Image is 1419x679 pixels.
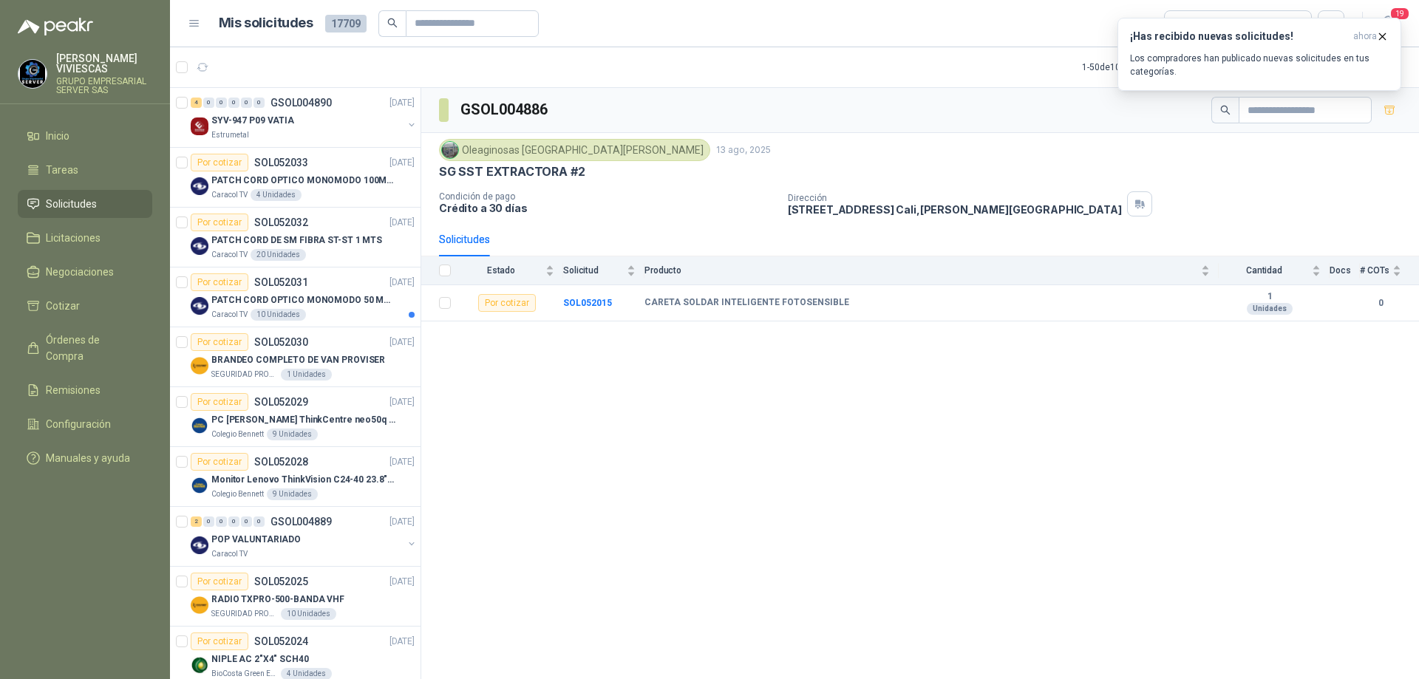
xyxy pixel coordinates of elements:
[1389,7,1410,21] span: 19
[1353,30,1377,43] span: ahora
[170,267,421,327] a: Por cotizarSOL052031[DATE] Company LogoPATCH CORD OPTICO MONOMODO 50 MTSCaracol TV10 Unidades
[211,488,264,500] p: Colegio Bennett
[389,96,415,110] p: [DATE]
[18,224,152,252] a: Licitaciones
[281,608,336,620] div: 10 Unidades
[18,122,152,150] a: Inicio
[203,98,214,108] div: 0
[442,142,458,158] img: Company Logo
[439,164,585,180] p: SG SST EXTRACTORA #2
[211,189,248,201] p: Caracol TV
[211,114,294,128] p: SYV-947 P09 VATIA
[254,457,308,467] p: SOL052028
[191,237,208,255] img: Company Logo
[563,256,644,285] th: Solicitud
[254,217,308,228] p: SOL052032
[170,148,421,208] a: Por cotizarSOL052033[DATE] Company LogoPATCH CORD OPTICO MONOMODO 100MTSCaracol TV4 Unidades
[325,15,367,33] span: 17709
[191,273,248,291] div: Por cotizar
[1082,55,1183,79] div: 1 - 50 de 10575
[211,652,309,666] p: NIPLE AC 2"X4" SCH40
[1130,52,1389,78] p: Los compradores han publicado nuevas solicitudes en tus categorías.
[1220,105,1231,115] span: search
[46,298,80,314] span: Cotizar
[241,516,252,527] div: 0
[254,636,308,646] p: SOL052024
[389,455,415,469] p: [DATE]
[228,98,239,108] div: 0
[1360,296,1401,310] b: 0
[254,397,308,407] p: SOL052029
[1247,303,1293,315] div: Unidades
[439,231,490,248] div: Solicitudes
[1174,16,1205,32] div: Todas
[211,249,248,261] p: Caracol TV
[211,293,395,307] p: PATCH CORD OPTICO MONOMODO 50 MTS
[788,203,1122,216] p: [STREET_ADDRESS] Cali , [PERSON_NAME][GEOGRAPHIC_DATA]
[191,536,208,554] img: Company Logo
[211,608,278,620] p: SEGURIDAD PROVISER LTDA
[191,477,208,494] img: Company Logo
[18,60,47,88] img: Company Logo
[170,327,421,387] a: Por cotizarSOL052030[DATE] Company LogoBRANDEO COMPLETO DE VAN PROVISERSEGURIDAD PROVISER LTDA1 U...
[203,516,214,527] div: 0
[191,453,248,471] div: Por cotizar
[46,450,130,466] span: Manuales y ayuda
[1130,30,1347,43] h3: ¡Has recibido nuevas solicitudes!
[389,575,415,589] p: [DATE]
[644,297,849,309] b: CARETA SOLDAR INTELIGENTE FOTOSENSIBLE
[46,264,114,280] span: Negociaciones
[191,177,208,195] img: Company Logo
[18,410,152,438] a: Configuración
[191,98,202,108] div: 4
[211,353,385,367] p: BRANDEO COMPLETO DE VAN PROVISER
[1219,291,1321,303] b: 1
[251,249,306,261] div: 20 Unidades
[191,632,248,650] div: Por cotizar
[191,357,208,375] img: Company Logo
[211,533,301,547] p: POP VALUNTARIADO
[211,548,248,560] p: Caracol TV
[216,98,227,108] div: 0
[1375,10,1401,37] button: 19
[644,256,1219,285] th: Producto
[46,196,97,212] span: Solicitudes
[191,214,248,231] div: Por cotizar
[241,98,252,108] div: 0
[439,139,710,161] div: Oleaginosas [GEOGRAPHIC_DATA][PERSON_NAME]
[563,298,612,308] b: SOL052015
[389,156,415,170] p: [DATE]
[563,265,624,276] span: Solicitud
[254,337,308,347] p: SOL052030
[460,265,542,276] span: Estado
[211,593,344,607] p: RADIO TXPRO-500-BANDA VHF
[219,13,313,34] h1: Mis solicitudes
[270,516,332,527] p: GSOL004889
[211,473,395,487] p: Monitor Lenovo ThinkVision C24-40 23.8" 3YW
[170,567,421,627] a: Por cotizarSOL052025[DATE] Company LogoRADIO TXPRO-500-BANDA VHFSEGURIDAD PROVISER LTDA10 Unidades
[18,326,152,370] a: Órdenes de Compra
[788,193,1122,203] p: Dirección
[211,233,382,248] p: PATCH CORD DE SM FIBRA ST-ST 1 MTS
[211,129,249,141] p: Estrumetal
[211,369,278,381] p: SEGURIDAD PROVISER LTDA
[228,516,239,527] div: 0
[460,98,550,121] h3: GSOL004886
[191,417,208,434] img: Company Logo
[18,444,152,472] a: Manuales y ayuda
[389,395,415,409] p: [DATE]
[387,18,398,28] span: search
[191,297,208,315] img: Company Logo
[1360,265,1389,276] span: # COTs
[211,413,395,427] p: PC [PERSON_NAME] ThinkCentre neo50q Gen 4 Core i5 16Gb 512Gb SSD Win 11 Pro 3YW Con Teclado y Mouse
[191,513,418,560] a: 2 0 0 0 0 0 GSOL004889[DATE] Company LogoPOP VALUNTARIADOCaracol TV
[267,488,318,500] div: 9 Unidades
[46,128,69,144] span: Inicio
[1330,256,1360,285] th: Docs
[253,516,265,527] div: 0
[211,429,264,440] p: Colegio Bennett
[644,265,1198,276] span: Producto
[18,18,93,35] img: Logo peakr
[460,256,563,285] th: Estado
[1219,256,1330,285] th: Cantidad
